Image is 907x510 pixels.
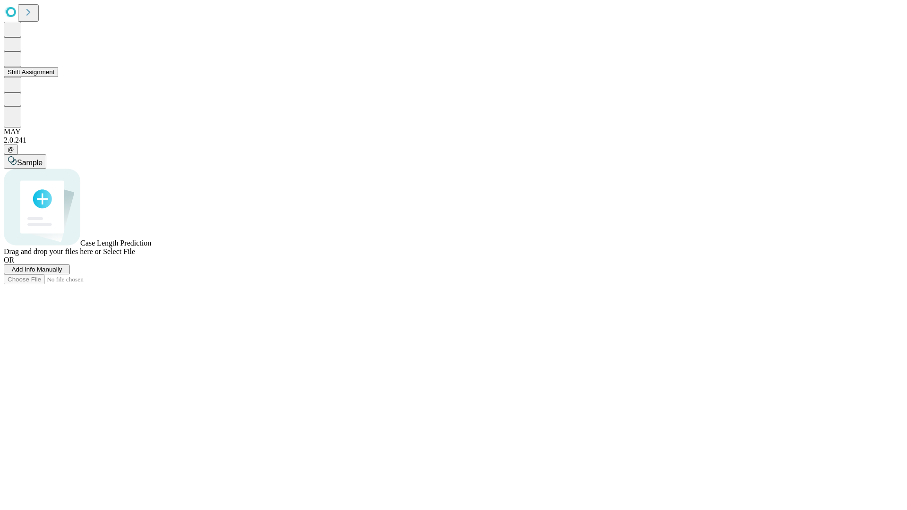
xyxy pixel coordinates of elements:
[4,264,70,274] button: Add Info Manually
[4,154,46,169] button: Sample
[4,136,903,144] div: 2.0.241
[12,266,62,273] span: Add Info Manually
[4,247,101,255] span: Drag and drop your files here or
[8,146,14,153] span: @
[17,159,43,167] span: Sample
[103,247,135,255] span: Select File
[80,239,151,247] span: Case Length Prediction
[4,67,58,77] button: Shift Assignment
[4,144,18,154] button: @
[4,127,903,136] div: MAY
[4,256,14,264] span: OR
